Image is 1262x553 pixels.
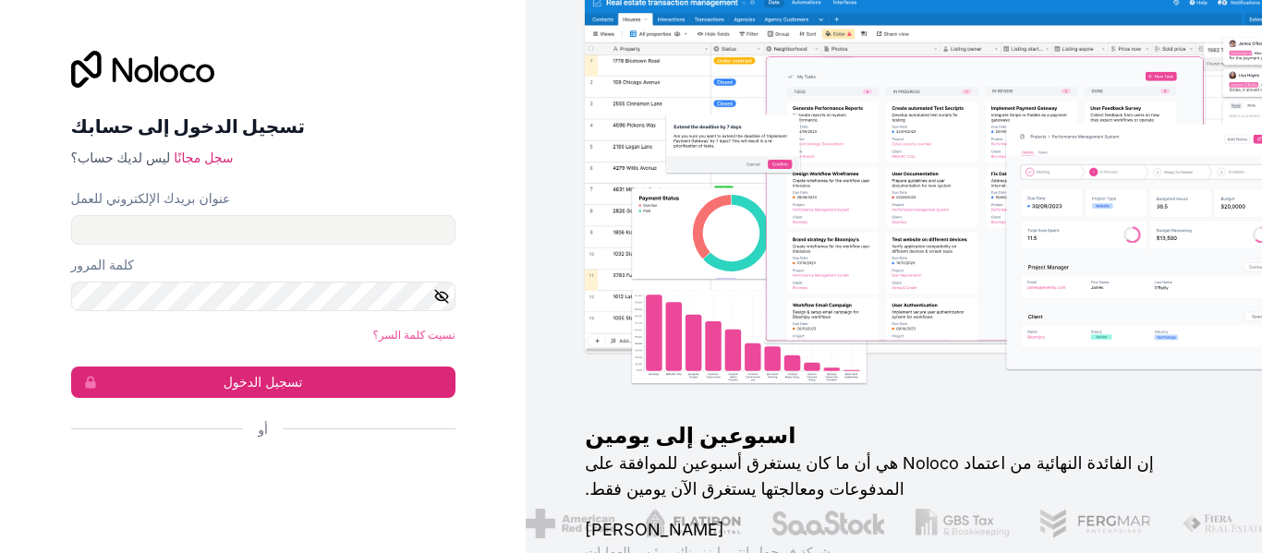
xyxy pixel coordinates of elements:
input: كلمة المرور [71,282,455,311]
font: أو [258,421,268,437]
button: تسجيل الدخول [71,367,455,398]
iframe: زر تسجيل الدخول باستخدام حساب Google [62,459,450,499]
font: كلمة المرور [71,257,134,272]
font: تسجيل الدخول إلى حسابك [71,115,306,138]
font: تسجيل الدخول [224,374,303,390]
a: سجل مجانًا [174,150,233,165]
input: عنوان البريد الإلكتروني [71,215,455,245]
img: /assets/american-red-cross-BAupjrZR.png [525,509,614,538]
font: ليس لديك حساب؟ [71,150,171,165]
font: [PERSON_NAME] [585,520,724,539]
a: نسيت كلمة السر؟ [372,328,455,342]
font: إن الفائدة النهائية من اعتماد Noloco هي أن ما كان يستغرق أسبوعين للموافقة على المدفوعات ومعالجتها... [585,453,1154,499]
font: اسبوعين إلى يومين [585,422,795,449]
font: عنوان بريدك الإلكتروني للعمل [71,190,231,206]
